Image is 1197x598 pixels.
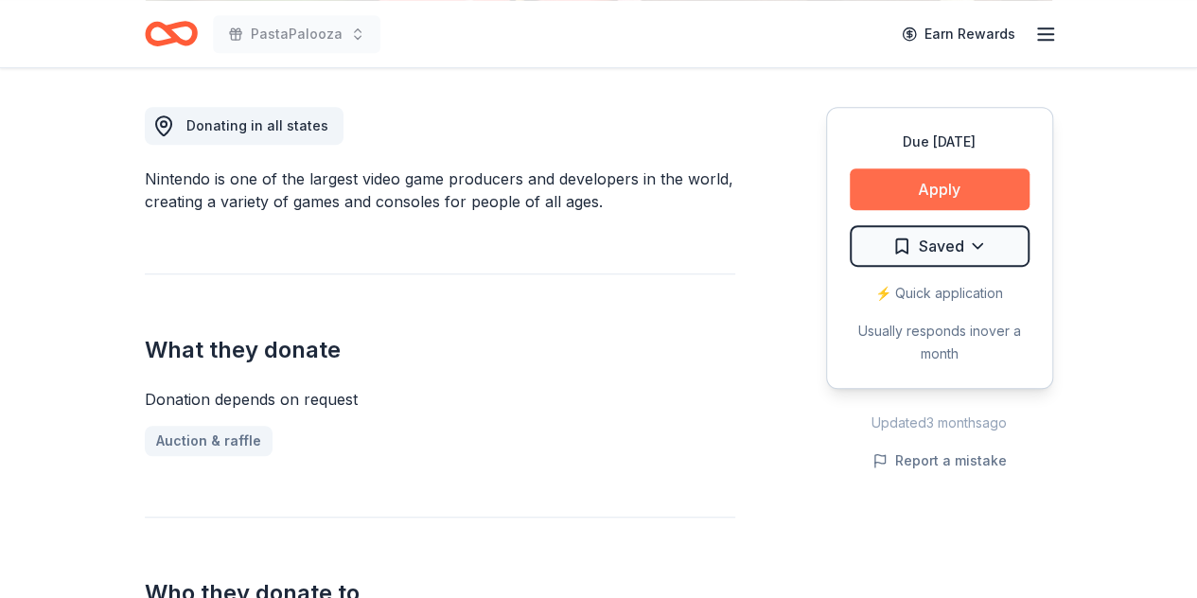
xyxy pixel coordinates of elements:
div: Usually responds in over a month [850,320,1030,365]
button: Apply [850,168,1030,210]
button: PastaPalooza [213,15,380,53]
div: Due [DATE] [850,131,1030,153]
h2: What they donate [145,335,735,365]
span: PastaPalooza [251,23,343,45]
div: Nintendo is one of the largest video game producers and developers in the world, creating a varie... [145,167,735,213]
a: Home [145,11,198,56]
div: Donation depends on request [145,388,735,411]
button: Saved [850,225,1030,267]
span: Saved [919,234,964,258]
a: Earn Rewards [890,17,1027,51]
button: Report a mistake [872,449,1007,472]
a: Auction & raffle [145,426,273,456]
div: ⚡️ Quick application [850,282,1030,305]
div: Updated 3 months ago [826,412,1053,434]
span: Donating in all states [186,117,328,133]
